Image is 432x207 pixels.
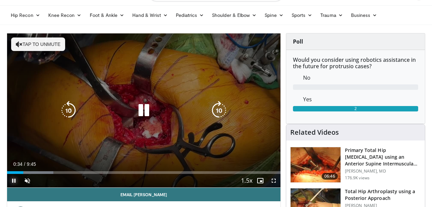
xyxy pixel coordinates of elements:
h4: Related Videos [290,128,339,136]
p: [PERSON_NAME], MD [345,169,421,174]
h6: Would you consider using robotics assistance in the future for protrusio cases? [293,57,418,70]
a: Pediatrics [172,8,208,22]
button: Playback Rate [240,174,253,187]
video-js: Video Player [7,33,280,188]
button: Enable picture-in-picture mode [253,174,267,187]
a: Hand & Wrist [128,8,172,22]
dd: No [298,74,423,82]
button: Pause [7,174,21,187]
a: Email [PERSON_NAME] [7,188,280,201]
a: Hip Recon [7,8,44,22]
img: 263423_3.png.150x105_q85_crop-smart_upscale.jpg [291,147,341,182]
button: Unmute [21,174,34,187]
a: Business [347,8,381,22]
a: Trauma [316,8,347,22]
h3: Total Hip Arthroplasty using a Posterior Approach [345,188,421,202]
span: 9:45 [27,161,36,167]
h3: Primary Total Hip [MEDICAL_DATA] using an Anterior Supine Intermuscula… [345,147,421,167]
a: Knee Recon [44,8,86,22]
button: Fullscreen [267,174,280,187]
span: / [24,161,25,167]
a: 06:46 Primary Total Hip [MEDICAL_DATA] using an Anterior Supine Intermuscula… [PERSON_NAME], MD 1... [290,147,421,183]
span: 0:34 [13,161,22,167]
div: Progress Bar [7,171,280,174]
dd: Yes [298,95,423,103]
a: Spine [261,8,287,22]
p: 176.9K views [345,175,370,181]
div: 2 [293,106,418,111]
a: Foot & Ankle [86,8,129,22]
button: Tap to unmute [11,37,65,51]
strong: Poll [293,38,303,45]
a: Sports [288,8,317,22]
a: Shoulder & Elbow [208,8,261,22]
span: 06:46 [322,173,338,180]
